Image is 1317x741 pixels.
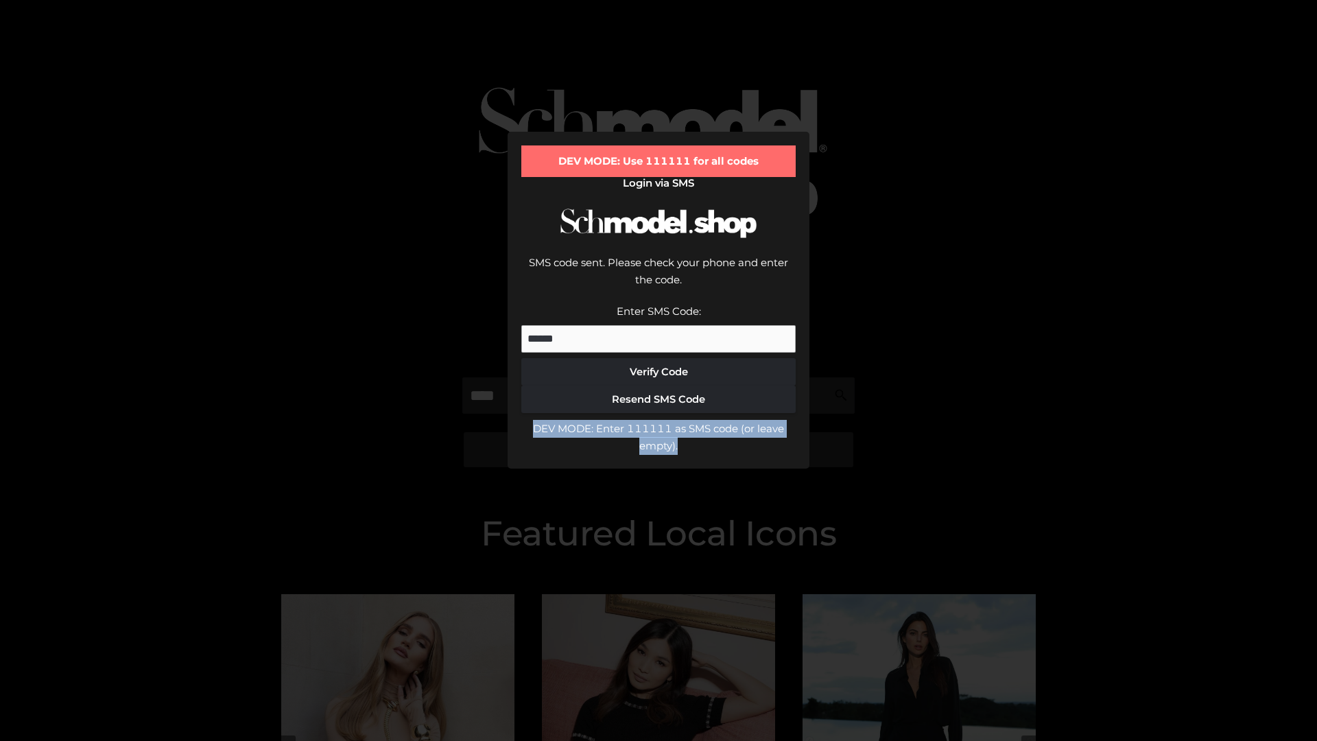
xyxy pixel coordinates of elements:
button: Verify Code [521,358,796,386]
button: Resend SMS Code [521,386,796,413]
label: Enter SMS Code: [617,305,701,318]
div: DEV MODE: Enter 111111 as SMS code (or leave empty). [521,420,796,455]
h2: Login via SMS [521,177,796,189]
div: DEV MODE: Use 111111 for all codes [521,145,796,177]
img: Schmodel Logo [556,196,761,250]
div: SMS code sent. Please check your phone and enter the code. [521,254,796,303]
